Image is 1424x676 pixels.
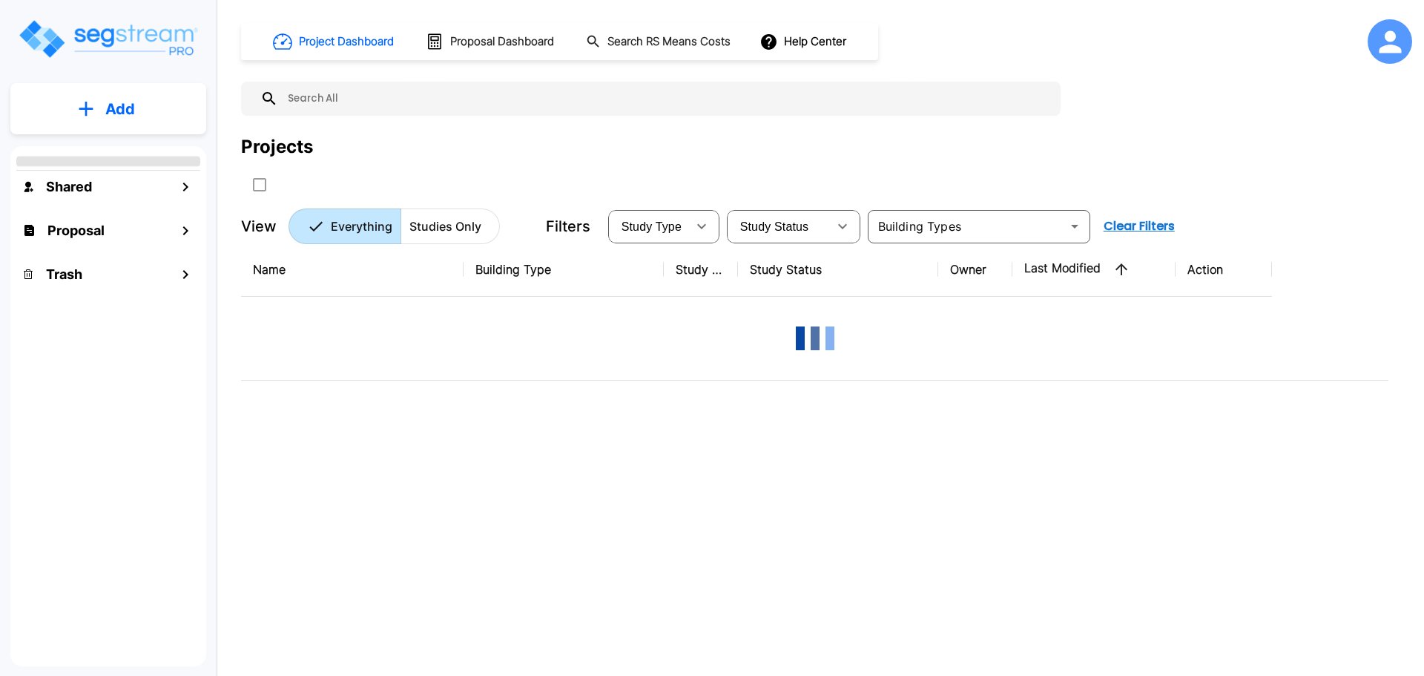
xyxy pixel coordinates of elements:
[580,27,739,56] button: Search RS Means Costs
[872,216,1061,237] input: Building Types
[46,177,92,197] h1: Shared
[420,26,562,57] button: Proposal Dashboard
[289,209,500,244] div: Platform
[10,88,206,131] button: Add
[400,209,500,244] button: Studies Only
[17,18,199,60] img: Logo
[105,98,135,120] p: Add
[241,243,464,297] th: Name
[245,170,274,200] button: SelectAll
[738,243,938,297] th: Study Status
[756,27,852,56] button: Help Center
[730,206,828,247] div: Select
[46,264,82,284] h1: Trash
[546,215,590,237] p: Filters
[740,220,809,233] span: Study Status
[299,33,394,50] h1: Project Dashboard
[611,206,687,247] div: Select
[450,33,554,50] h1: Proposal Dashboard
[1098,211,1181,241] button: Clear Filters
[409,217,481,235] p: Studies Only
[278,82,1053,116] input: Search All
[241,134,313,160] div: Projects
[1176,243,1272,297] th: Action
[241,215,277,237] p: View
[785,309,845,368] img: Loading
[607,33,731,50] h1: Search RS Means Costs
[938,243,1012,297] th: Owner
[267,25,402,58] button: Project Dashboard
[464,243,664,297] th: Building Type
[622,220,682,233] span: Study Type
[331,217,392,235] p: Everything
[1064,216,1085,237] button: Open
[664,243,738,297] th: Study Type
[47,220,105,240] h1: Proposal
[1012,243,1176,297] th: Last Modified
[289,209,401,244] button: Everything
